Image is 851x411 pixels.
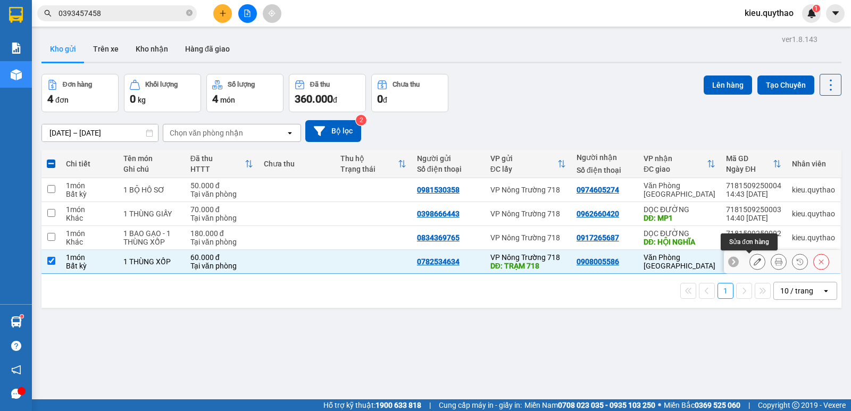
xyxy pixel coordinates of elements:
[190,262,253,270] div: Tại văn phòng
[490,165,557,173] div: ĐC lấy
[190,205,253,214] div: 70.000 đ
[417,233,460,242] div: 0834369765
[142,74,156,89] span: SL
[91,10,116,21] span: Nhận:
[792,186,835,194] div: kieu.quythao
[66,262,113,270] div: Bất kỳ
[91,35,199,49] div: 0974605274
[289,74,366,112] button: Đã thu360.000đ
[190,229,253,238] div: 180.000 đ
[792,233,835,242] div: kieu.quythao
[490,233,566,242] div: VP Nông Trường 718
[393,81,420,88] div: Chưa thu
[577,166,633,174] div: Số điện thoại
[558,401,655,409] strong: 0708 023 035 - 0935 103 250
[792,209,835,218] div: kieu.quythao
[644,229,715,238] div: DỌC ĐƯỜNG
[11,365,21,375] span: notification
[55,96,69,104] span: đơn
[59,7,184,19] input: Tìm tên, số ĐT hoặc mã đơn
[11,43,22,54] img: solution-icon
[417,186,460,194] div: 0981530358
[9,35,84,49] div: 0981530358
[123,209,180,218] div: 1 THÙNG GIẤY
[644,181,715,198] div: Văn Phòng [GEOGRAPHIC_DATA]
[123,165,180,173] div: Ghi chú
[644,154,707,163] div: VP nhận
[721,150,787,178] th: Toggle SortBy
[66,190,113,198] div: Bất kỳ
[63,81,92,88] div: Đơn hàng
[644,238,715,246] div: DĐ: HỘI NGHĨA
[66,160,113,168] div: Chi tiết
[807,9,816,18] img: icon-new-feature
[333,96,337,104] span: đ
[123,257,180,266] div: 1 THÙNG XỐP
[826,4,845,23] button: caret-down
[190,238,253,246] div: Tại văn phòng
[238,4,257,23] button: file-add
[8,56,85,69] div: 50.000
[749,254,765,270] div: Sửa đơn hàng
[383,96,387,104] span: đ
[577,257,619,266] div: 0908005586
[138,96,146,104] span: kg
[721,233,778,250] div: Sửa đơn hàng
[8,57,24,68] span: CR :
[335,150,412,178] th: Toggle SortBy
[356,115,366,125] sup: 2
[822,287,830,295] svg: open
[577,153,633,162] div: Người nhận
[577,186,619,194] div: 0974605274
[439,399,522,411] span: Cung cấp máy in - giấy in:
[11,316,22,328] img: warehouse-icon
[782,33,817,45] div: ver 1.8.143
[417,165,480,173] div: Số điện thoại
[524,399,655,411] span: Miền Nam
[813,5,820,12] sup: 1
[41,74,119,112] button: Đơn hàng4đơn
[490,209,566,218] div: VP Nông Trường 718
[11,389,21,399] span: message
[748,399,750,411] span: |
[268,10,276,17] span: aim
[726,154,773,163] div: Mã GD
[792,160,835,168] div: Nhân viên
[417,154,480,163] div: Người gửi
[91,9,199,35] div: Văn Phòng [GEOGRAPHIC_DATA]
[264,160,330,168] div: Chưa thu
[206,74,283,112] button: Số lượng4món
[757,76,814,95] button: Tạo Chuyến
[66,238,113,246] div: Khác
[417,209,460,218] div: 0398666443
[127,36,177,62] button: Kho nhận
[644,165,707,173] div: ĐC giao
[190,253,253,262] div: 60.000 đ
[376,401,421,409] strong: 1900 633 818
[66,205,113,214] div: 1 món
[170,128,243,138] div: Chọn văn phòng nhận
[41,36,85,62] button: Kho gửi
[644,214,715,222] div: DĐ: MP1
[490,186,566,194] div: VP Nông Trường 718
[66,229,113,238] div: 1 món
[123,186,180,194] div: 1 BỘ HÔ SƠ
[66,181,113,190] div: 1 món
[9,9,84,35] div: VP Nông Trường 718
[177,36,238,62] button: Hàng đã giao
[490,262,566,270] div: DĐ: TRẠM 718
[220,96,235,104] span: món
[185,150,258,178] th: Toggle SortBy
[792,401,799,409] span: copyright
[9,75,199,88] div: Tên hàng: 1 BỘ HÔ SƠ ( : 1 )
[726,165,773,173] div: Ngày ĐH
[704,76,752,95] button: Lên hàng
[695,401,740,409] strong: 0369 525 060
[186,10,193,16] span: close-circle
[638,150,721,178] th: Toggle SortBy
[577,233,619,242] div: 0917265687
[85,36,127,62] button: Trên xe
[340,154,398,163] div: Thu hộ
[130,93,136,105] span: 0
[485,150,571,178] th: Toggle SortBy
